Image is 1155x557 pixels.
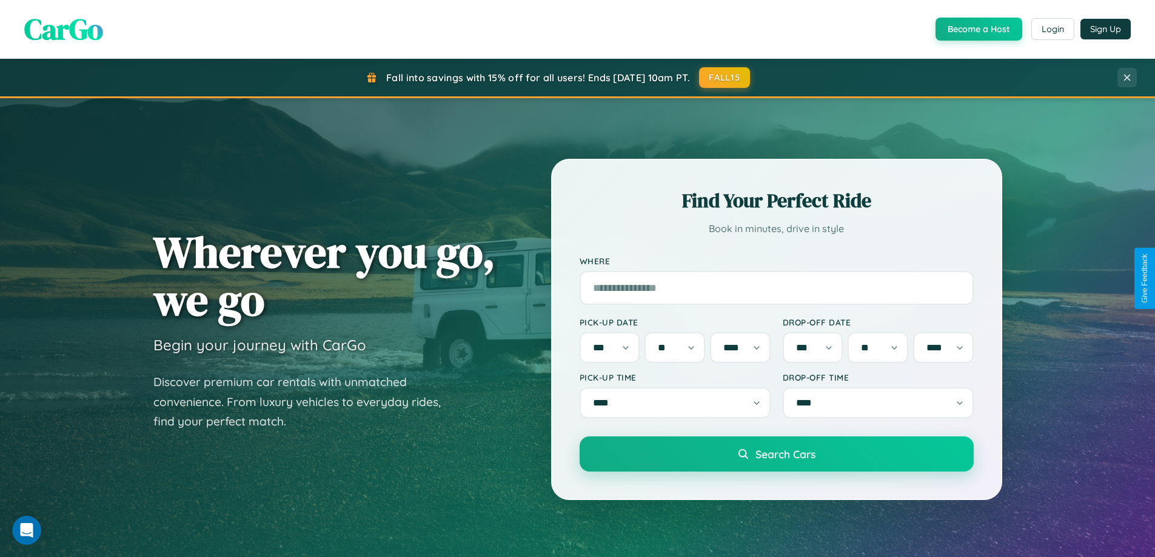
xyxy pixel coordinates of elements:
button: FALL15 [699,67,750,88]
div: Give Feedback [1140,254,1149,303]
label: Pick-up Date [580,317,771,327]
p: Discover premium car rentals with unmatched convenience. From luxury vehicles to everyday rides, ... [153,372,457,432]
span: Fall into savings with 15% off for all users! Ends [DATE] 10am PT. [386,72,690,84]
p: Book in minutes, drive in style [580,220,974,238]
iframe: Intercom live chat [12,516,41,545]
h3: Begin your journey with CarGo [153,336,366,354]
h2: Find Your Perfect Ride [580,187,974,214]
button: Become a Host [936,18,1022,41]
h1: Wherever you go, we go [153,228,495,324]
label: Where [580,256,974,266]
label: Drop-off Time [783,372,974,382]
label: Drop-off Date [783,317,974,327]
button: Sign Up [1080,19,1131,39]
span: CarGo [24,9,103,49]
label: Pick-up Time [580,372,771,382]
button: Search Cars [580,436,974,472]
span: Search Cars [755,447,815,461]
button: Login [1031,18,1074,40]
